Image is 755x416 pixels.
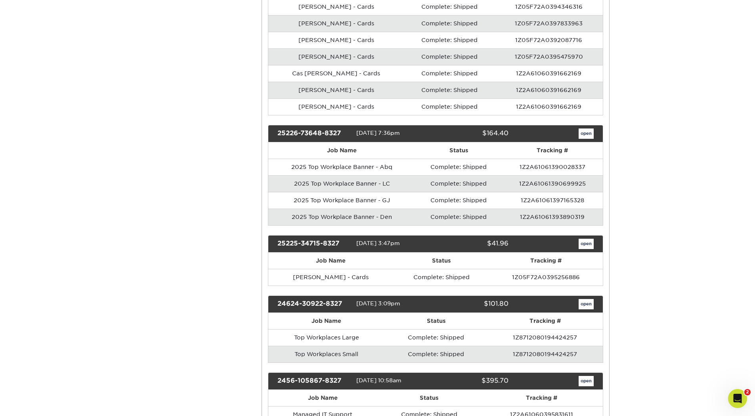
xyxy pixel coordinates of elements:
td: Complete: Shipped [404,65,495,82]
td: Complete: Shipped [404,48,495,65]
th: Job Name [268,142,415,159]
th: Job Name [268,253,394,269]
span: [DATE] 7:36pm [356,130,400,136]
td: [PERSON_NAME] - Cards [268,82,404,98]
td: Complete: Shipped [404,15,495,32]
span: [DATE] 3:09pm [356,300,400,307]
td: 2025 Top Workplace Banner - GJ [268,192,415,209]
td: Complete: Shipped [415,192,502,209]
td: Complete: Shipped [385,346,487,362]
span: 2 [744,389,751,395]
th: Status [415,142,502,159]
td: 1Z2A61061390699925 [502,175,603,192]
span: [DATE] 3:47pm [356,240,400,246]
span: [DATE] 10:58am [356,377,401,383]
th: Job Name [268,390,377,406]
td: Top Workplaces Large [268,329,385,346]
a: open [579,299,594,309]
a: open [579,128,594,139]
th: Status [377,390,481,406]
td: [PERSON_NAME] - Cards [268,15,404,32]
iframe: Intercom live chat [728,389,747,408]
td: 2025 Top Workplace Banner - Abq [268,159,415,175]
th: Tracking # [489,253,603,269]
td: 1Z2A61060391662169 [495,82,603,98]
td: Complete: Shipped [404,98,495,115]
td: [PERSON_NAME] - Cards [268,32,404,48]
div: 2456-105867-8327 [271,376,356,386]
td: 1Z05F72A0395256886 [489,269,603,286]
td: [PERSON_NAME] - Cards [268,269,394,286]
div: $164.40 [430,128,514,139]
td: 1Z2A61061393890319 [502,209,603,225]
td: 1Z2A61061397165328 [502,192,603,209]
td: 1Z8712080194424257 [487,329,603,346]
th: Tracking # [481,390,602,406]
td: 2025 Top Workplace Banner - Den [268,209,415,225]
th: Status [394,253,489,269]
th: Tracking # [502,142,603,159]
td: Cas [PERSON_NAME] - Cards [268,65,404,82]
td: 1Z05F72A0397833963 [495,15,603,32]
td: 1Z05F72A0395475970 [495,48,603,65]
td: Top Workplaces Small [268,346,385,362]
th: Job Name [268,313,385,329]
td: Complete: Shipped [394,269,489,286]
div: $41.96 [430,239,514,249]
td: 1Z2A61061390028337 [502,159,603,175]
td: Complete: Shipped [415,209,502,225]
td: Complete: Shipped [415,159,502,175]
th: Status [385,313,487,329]
td: Complete: Shipped [404,32,495,48]
td: [PERSON_NAME] - Cards [268,98,404,115]
th: Tracking # [487,313,603,329]
div: 25226-73648-8327 [271,128,356,139]
div: 24624-30922-8327 [271,299,356,309]
td: Complete: Shipped [404,82,495,98]
td: Complete: Shipped [415,175,502,192]
td: 1Z05F72A0392087716 [495,32,603,48]
td: Complete: Shipped [385,329,487,346]
td: 1Z2A61060391662169 [495,98,603,115]
div: $101.80 [430,299,514,309]
td: 1Z8712080194424257 [487,346,603,362]
div: 25225-34715-8327 [271,239,356,249]
td: 2025 Top Workplace Banner - LC [268,175,415,192]
a: open [579,376,594,386]
td: [PERSON_NAME] - Cards [268,48,404,65]
a: open [579,239,594,249]
td: 1Z2A61060391662169 [495,65,603,82]
div: $395.70 [430,376,514,386]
